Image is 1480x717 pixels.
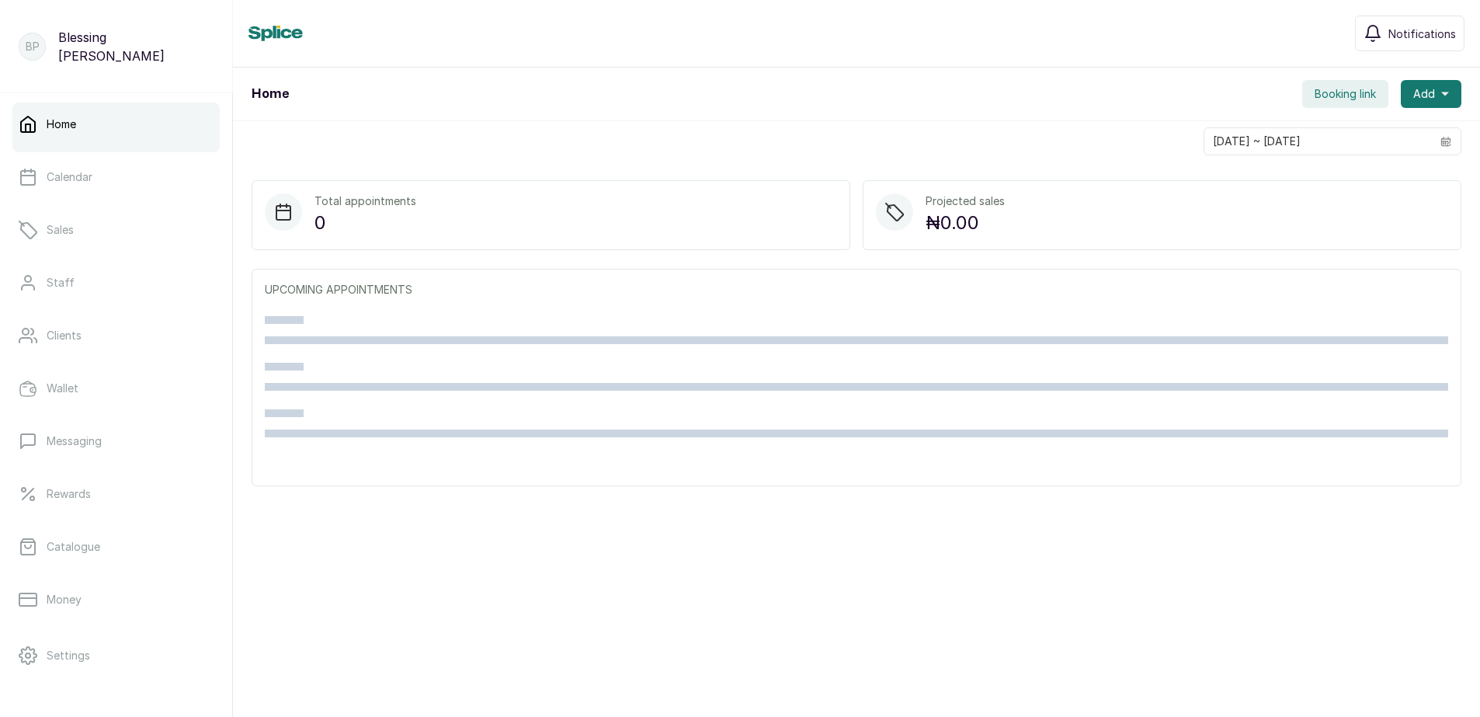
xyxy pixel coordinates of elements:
[47,117,76,132] p: Home
[12,367,220,410] a: Wallet
[12,525,220,569] a: Catalogue
[47,328,82,343] p: Clients
[926,193,1005,209] p: Projected sales
[26,39,40,54] p: BP
[1413,86,1435,102] span: Add
[926,209,1005,237] p: ₦0.00
[1440,136,1451,147] svg: calendar
[1315,86,1376,102] span: Booking link
[47,648,90,663] p: Settings
[12,578,220,621] a: Money
[12,208,220,252] a: Sales
[47,222,74,238] p: Sales
[12,472,220,516] a: Rewards
[47,486,91,502] p: Rewards
[47,433,102,449] p: Messaging
[47,381,78,396] p: Wallet
[12,314,220,357] a: Clients
[1302,80,1388,108] button: Booking link
[47,169,92,185] p: Calendar
[1401,80,1461,108] button: Add
[12,155,220,199] a: Calendar
[47,539,100,555] p: Catalogue
[1204,128,1431,155] input: Select date
[1355,16,1464,51] button: Notifications
[12,419,220,463] a: Messaging
[1388,26,1456,42] span: Notifications
[314,209,416,237] p: 0
[12,103,220,146] a: Home
[47,592,82,607] p: Money
[265,282,1448,298] p: UPCOMING APPOINTMENTS
[252,85,289,103] h1: Home
[12,261,220,305] a: Staff
[314,193,416,209] p: Total appointments
[58,28,214,65] p: Blessing [PERSON_NAME]
[12,634,220,677] a: Settings
[47,275,75,291] p: Staff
